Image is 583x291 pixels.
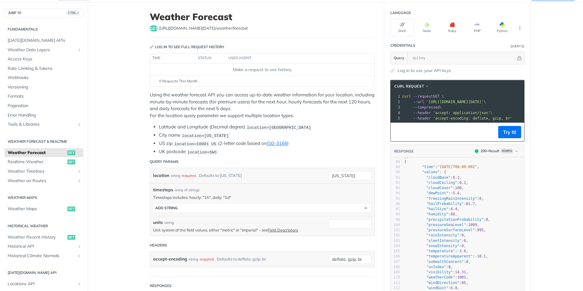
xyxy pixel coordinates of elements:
[5,204,83,214] a: Weather Mapsget
[5,157,83,167] a: Realtime Weatherget
[5,55,83,64] a: Access Keys
[426,249,455,253] span: "temperature"
[5,64,83,73] a: Rate Limiting & Tokens
[422,165,435,169] span: "time"
[453,191,460,195] span: 5.4
[516,55,523,61] button: Hide
[457,249,459,253] span: -
[159,25,248,31] span: https://api.tomorrow.io/v4/weather/forecast
[8,93,82,99] span: Formats
[153,219,163,226] label: units
[391,170,400,175] div: 90
[164,220,174,225] div: string
[268,228,298,232] a: Field Descriptors
[8,56,82,62] span: Access Keys
[5,223,83,229] h2: Historical Weather
[5,195,83,200] h2: Weather Maps
[150,25,158,31] span: get
[404,160,406,164] span: {
[402,100,486,104] span: \
[5,101,83,110] a: Pagination
[426,275,455,279] span: "weatherCode"
[426,260,464,264] span: "uvHealthConcern"
[67,150,75,155] span: get
[390,43,415,48] div: Credentials
[217,255,266,264] div: Defaults to deflate, gzip, br
[426,286,448,290] span: "windGust"
[159,148,375,155] li: UK postcode
[457,275,466,279] span: 1001
[391,180,400,185] div: 92
[449,265,451,269] span: 0
[150,44,224,50] div: Log in to see full request history
[267,140,287,146] a: ISO-3166
[5,233,83,242] a: Weather Recent Historyget
[391,164,400,170] div: 89
[391,196,400,201] div: 95
[5,139,83,144] h2: Weather Forecast & realtime
[404,244,466,248] span: : ,
[404,165,479,169] span: : ,
[402,94,444,99] span: GET \
[391,94,401,99] div: 1
[404,202,477,206] span: : ,
[404,191,462,195] span: : ,
[413,111,431,115] span: --header
[475,149,478,153] span: 200
[391,228,400,233] div: 101
[426,191,448,195] span: "dewPoint"
[391,280,400,286] div: 111
[159,132,375,139] li: City name
[413,105,440,110] span: --compressed
[5,242,83,251] a: Historical APIShow subpages for Historical API
[501,149,513,153] span: Example
[182,171,196,180] div: required
[391,105,401,110] div: 3
[404,175,462,180] span: : ,
[426,254,473,258] span: "temperatureApparent"
[490,19,514,36] button: Python
[182,133,229,138] span: location=[US_STATE]
[437,165,477,169] span: "[DATE]T08:08:00Z"
[8,234,66,240] span: Weather Recent History
[8,206,66,212] span: Weather Maps
[466,202,475,206] span: 81.7
[391,175,400,180] div: 91
[391,264,400,270] div: 108
[426,228,475,232] span: "pressureSurfaceLevel"
[426,175,450,180] span: "cloudBase"
[153,187,173,193] span: timesteps
[415,19,439,36] button: Node
[394,55,404,61] span: Query
[171,171,180,180] div: string
[247,125,311,130] span: location=[GEOGRAPHIC_DATA]
[422,170,440,174] span: "values"
[77,244,82,249] button: Show subpages for Historical API
[5,120,83,129] a: Tools & LibrariesShow subpages for Tools & Libraries
[477,254,486,258] span: 10.1
[486,217,488,222] span: 0
[404,181,468,185] span: : ,
[391,275,400,280] div: 110
[481,148,499,154] div: 200 - Result
[472,148,521,154] button: 200200-ResultExample
[150,11,375,22] h1: Weather Forecast
[5,176,83,185] a: Weather on RoutesShow subpages for Weather on Routes
[8,281,75,287] span: Locations API
[426,265,446,269] span: "uvIndex"
[77,178,82,183] button: Show subpages for Weather on Routes
[67,160,75,164] span: get
[5,8,83,17] button: JUMP TOCTRL-/
[77,282,82,286] button: Show subpages for Locations API
[426,217,484,222] span: "precipitationProbability"
[426,233,459,237] span: "rainIntensity"
[404,254,488,258] span: : ,
[66,10,80,15] span: CTRL-/
[200,255,214,264] div: required
[451,207,457,211] span: 4.4
[440,19,464,36] button: Ruby
[8,159,66,165] span: Realtime Weather
[391,207,400,212] div: 97
[5,45,83,55] a: Weather Data LayersShow subpages for Weather Data Layers
[402,94,411,99] span: curl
